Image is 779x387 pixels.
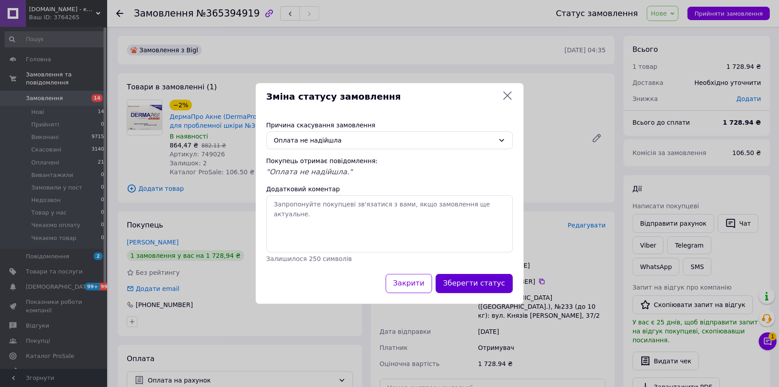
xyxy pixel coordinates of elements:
[386,274,432,293] button: Закрити
[267,156,513,165] div: Покупець отримає повідомлення:
[267,90,499,103] span: Зміна статусу замовлення
[267,185,340,193] label: Додатковий коментар
[436,274,513,293] button: Зберегти статус
[267,168,353,176] span: "Оплата не надійшла."
[274,135,495,145] div: Оплата не надійшла
[267,121,513,130] div: Причина скасування замовлення
[267,255,352,262] span: Залишилося 250 символів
